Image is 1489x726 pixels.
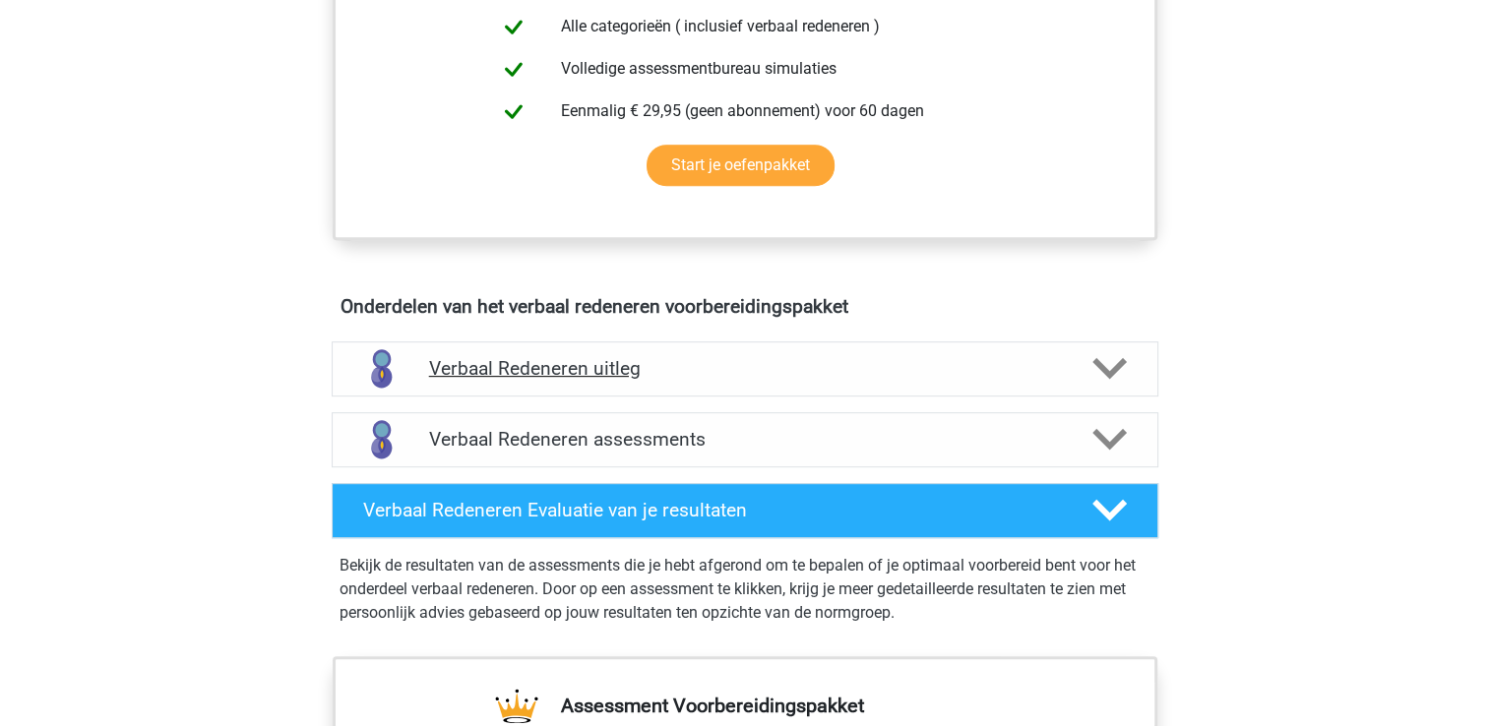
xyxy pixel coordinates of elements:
h4: Verbaal Redeneren uitleg [429,357,1061,380]
h4: Onderdelen van het verbaal redeneren voorbereidingspakket [341,295,1149,318]
p: Bekijk de resultaten van de assessments die je hebt afgerond om te bepalen of je optimaal voorber... [340,554,1150,625]
a: Start je oefenpakket [647,145,835,186]
h4: Verbaal Redeneren Evaluatie van je resultaten [363,499,1061,521]
img: verbaal redeneren assessments [356,414,406,464]
img: verbaal redeneren uitleg [356,343,406,393]
h4: Verbaal Redeneren assessments [429,428,1061,451]
a: uitleg Verbaal Redeneren uitleg [324,341,1166,396]
a: Verbaal Redeneren Evaluatie van je resultaten [324,483,1166,538]
a: assessments Verbaal Redeneren assessments [324,412,1166,467]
